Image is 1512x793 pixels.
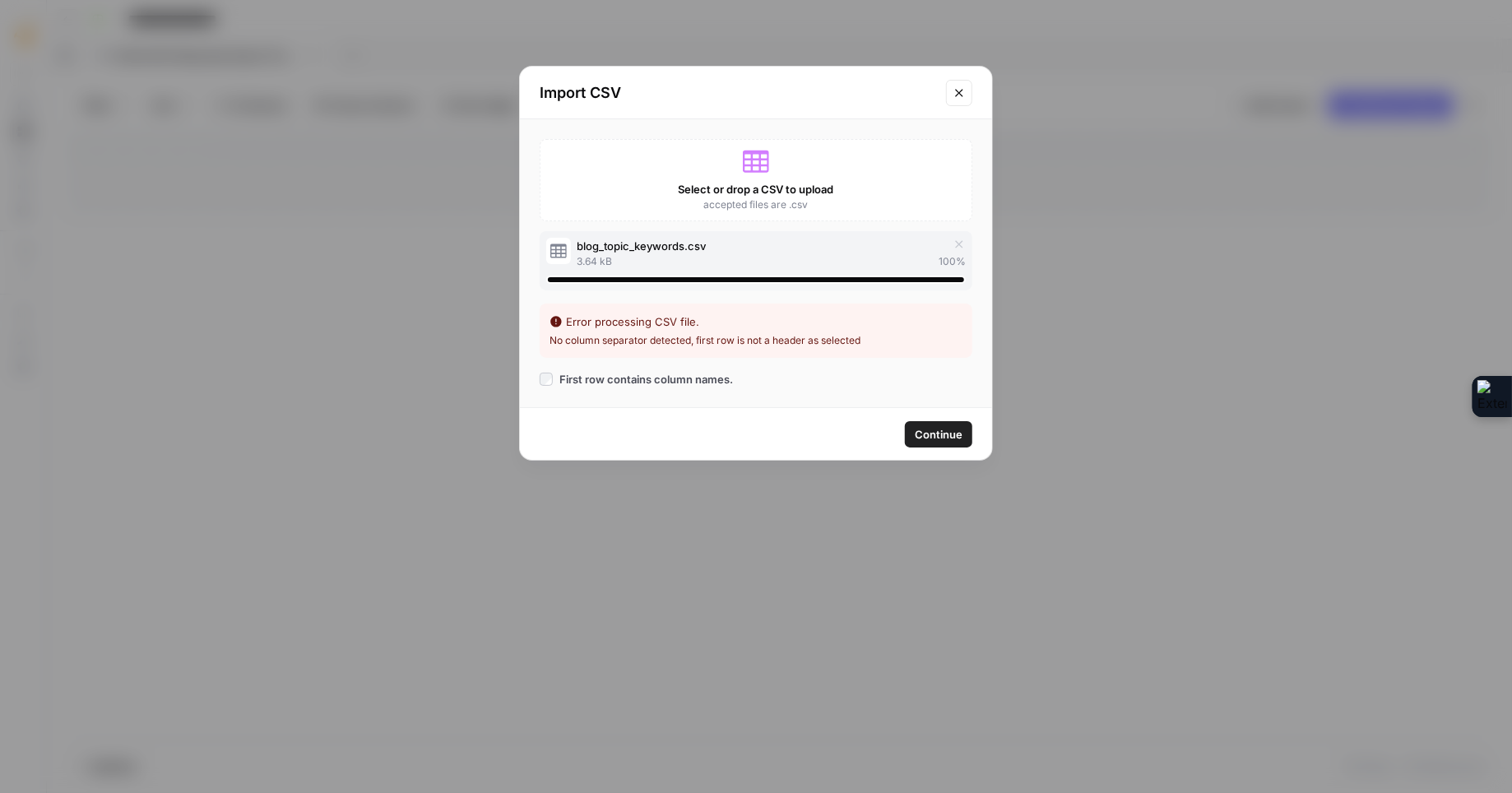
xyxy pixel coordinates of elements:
img: Extension Icon [1477,380,1507,413]
input: First row contains column names. [540,373,553,386]
span: First row contains column names. [559,371,733,387]
span: accepted files are .csv [704,197,809,212]
span: Continue [915,426,962,443]
div: Error processing CSV file. [550,313,962,330]
button: Close modal [946,80,972,106]
span: blog_topic_keywords.csv [577,238,707,254]
span: 100 % [939,254,966,269]
span: Select or drop a CSV to upload [679,181,834,197]
span: 3.64 kB [577,254,613,269]
li: No column separator detected, first row is not a header as selected [550,333,962,348]
h2: Import CSV [540,81,936,104]
button: Continue [905,421,972,448]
